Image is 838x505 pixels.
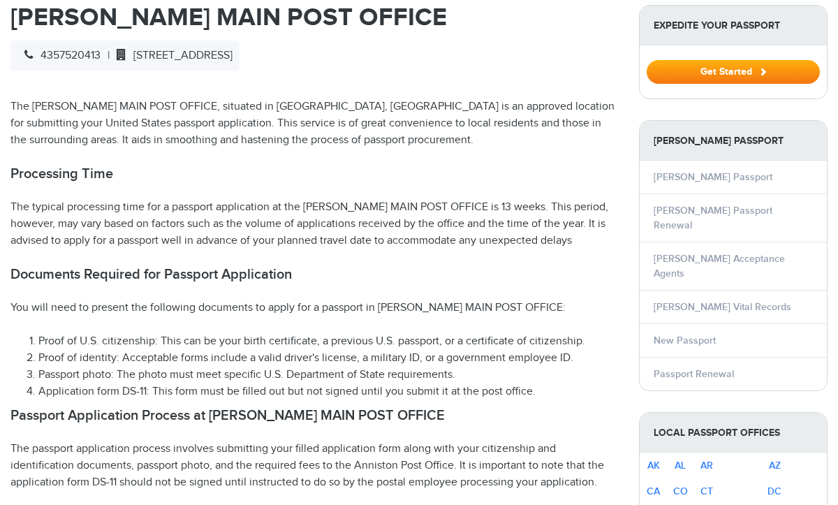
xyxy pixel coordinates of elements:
[654,301,791,313] a: [PERSON_NAME] Vital Records
[38,383,618,400] li: Application form DS-11: This form must be filled out but not signed until you submit it at the po...
[10,407,618,424] h2: Passport Application Process at [PERSON_NAME] MAIN POST OFFICE
[767,485,781,497] a: DC
[647,485,660,497] a: CA
[647,460,660,471] a: AK
[654,368,734,380] a: Passport Renewal
[10,266,618,283] h2: Documents Required for Passport Application
[38,367,618,383] li: Passport photo: The photo must meet specific U.S. Department of State requirements.
[17,49,101,62] span: 4357520413
[10,98,618,149] p: The [PERSON_NAME] MAIN POST OFFICE, situated in [GEOGRAPHIC_DATA], [GEOGRAPHIC_DATA] is an approv...
[10,166,618,182] h2: Processing Time
[640,6,827,45] strong: Expedite Your Passport
[647,66,820,77] a: Get Started
[10,5,618,30] h1: [PERSON_NAME] MAIN POST OFFICE
[654,205,772,231] a: [PERSON_NAME] Passport Renewal
[10,41,240,71] div: |
[675,460,686,471] a: AL
[654,253,785,279] a: [PERSON_NAME] Acceptance Agents
[640,413,827,453] strong: Local Passport Offices
[110,49,233,62] span: [STREET_ADDRESS]
[673,485,688,497] a: CO
[38,333,618,350] li: Proof of U.S. citizenship: This can be your birth certificate, a previous U.S. passport, or a cer...
[640,121,827,161] strong: [PERSON_NAME] Passport
[10,300,618,316] p: You will need to present the following documents to apply for a passport in [PERSON_NAME] MAIN PO...
[10,441,618,491] p: The passport application process involves submitting your filled application form along with your...
[769,460,781,471] a: AZ
[38,350,618,367] li: Proof of identity: Acceptable forms include a valid driver's license, a military ID, or a governm...
[647,60,820,84] button: Get Started
[700,485,713,497] a: CT
[654,171,772,183] a: [PERSON_NAME] Passport
[10,199,618,249] p: The typical processing time for a passport application at the [PERSON_NAME] MAIN POST OFFICE is 1...
[700,460,713,471] a: AR
[654,335,716,346] a: New Passport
